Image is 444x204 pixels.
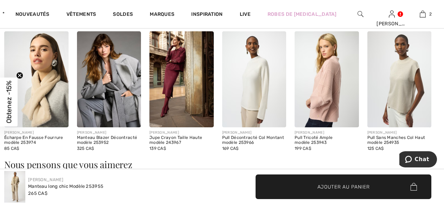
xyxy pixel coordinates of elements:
[222,130,287,135] div: [PERSON_NAME]
[399,151,437,169] iframe: Ouvre un widget dans lequel vous pouvez chatter avec l’un de nos agents
[149,130,214,135] div: [PERSON_NAME]
[16,72,23,79] button: Close teaser
[28,183,103,190] div: Manteau long chic Modèle 253955
[149,146,166,151] span: 139 CA$
[317,183,370,190] span: Ajouter au panier
[222,31,287,128] img: Pull Décontracté Col Montant modèle 253966
[408,10,438,18] a: 2
[256,174,431,199] button: Ajouter au panier
[295,130,359,135] div: [PERSON_NAME]
[5,81,13,123] span: Obtenez -15%
[429,11,432,17] span: 2
[295,135,359,145] div: Pull Tricoté Ample modèle 253943
[66,11,96,19] a: Vêtements
[367,130,432,135] div: [PERSON_NAME]
[377,20,407,27] div: [PERSON_NAME]
[389,11,395,17] a: Se connecter
[389,10,395,18] img: Mes infos
[4,146,19,151] span: 85 CA$
[28,177,63,182] a: [PERSON_NAME]
[295,31,359,128] img: Pull Tricoté Ample modèle 253943
[4,130,69,135] div: [PERSON_NAME]
[268,11,337,18] a: Robes de [MEDICAL_DATA]
[191,11,223,19] span: Inspiration
[4,160,440,169] h3: Nous pensons que vous aimerez
[4,31,69,128] img: Écharpe En Fausse Fourrure modèle 253974
[410,183,417,191] img: Bag.svg
[367,135,432,145] div: Pull Sans Manches Col Haut modèle 254935
[222,146,239,151] span: 169 CA$
[77,146,94,151] span: 325 CA$
[3,6,4,20] img: 1ère Avenue
[240,11,251,18] a: Live
[77,135,141,145] div: Manteau Blazer Décontracté modèle 253952
[77,31,141,128] img: Manteau Blazer Décontracté modèle 253952
[222,135,287,145] div: Pull Décontracté Col Montant modèle 253966
[367,146,384,151] span: 125 CA$
[28,191,47,196] span: 265 CA$
[15,11,50,19] a: Nouveautés
[4,171,25,203] img: Manteau Long Chic mod&egrave;le 253955
[420,10,426,18] img: Mon panier
[77,130,141,135] div: [PERSON_NAME]
[149,31,214,128] img: Jupe Crayon Taille Haute modèle 243967
[295,146,311,151] span: 199 CA$
[113,11,133,19] a: Soldes
[149,135,214,145] div: Jupe Crayon Taille Haute modèle 243967
[150,11,174,19] a: Marques
[358,10,363,18] img: recherche
[4,135,69,145] div: Écharpe En Fausse Fourrure modèle 253974
[367,31,432,128] img: Pull Sans Manches Col Haut modèle 254935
